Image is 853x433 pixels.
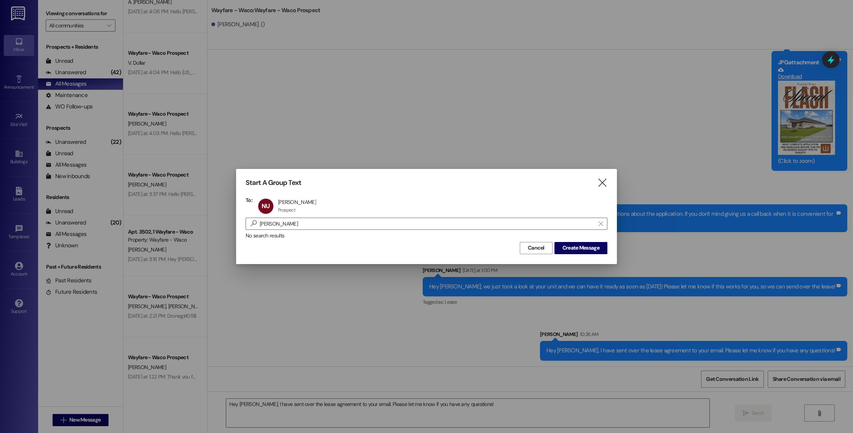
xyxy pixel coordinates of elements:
[520,242,553,254] button: Cancel
[246,232,607,240] div: No search results
[554,242,607,254] button: Create Message
[562,244,599,252] span: Create Message
[597,179,607,187] i: 
[599,221,603,227] i: 
[262,202,270,210] span: NU
[260,218,595,229] input: Search for any contact or apartment
[595,218,607,229] button: Clear text
[278,207,296,213] div: Prospect
[278,199,316,205] div: [PERSON_NAME]
[246,178,301,187] h3: Start A Group Text
[248,220,260,228] i: 
[246,197,252,204] h3: To:
[528,244,545,252] span: Cancel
